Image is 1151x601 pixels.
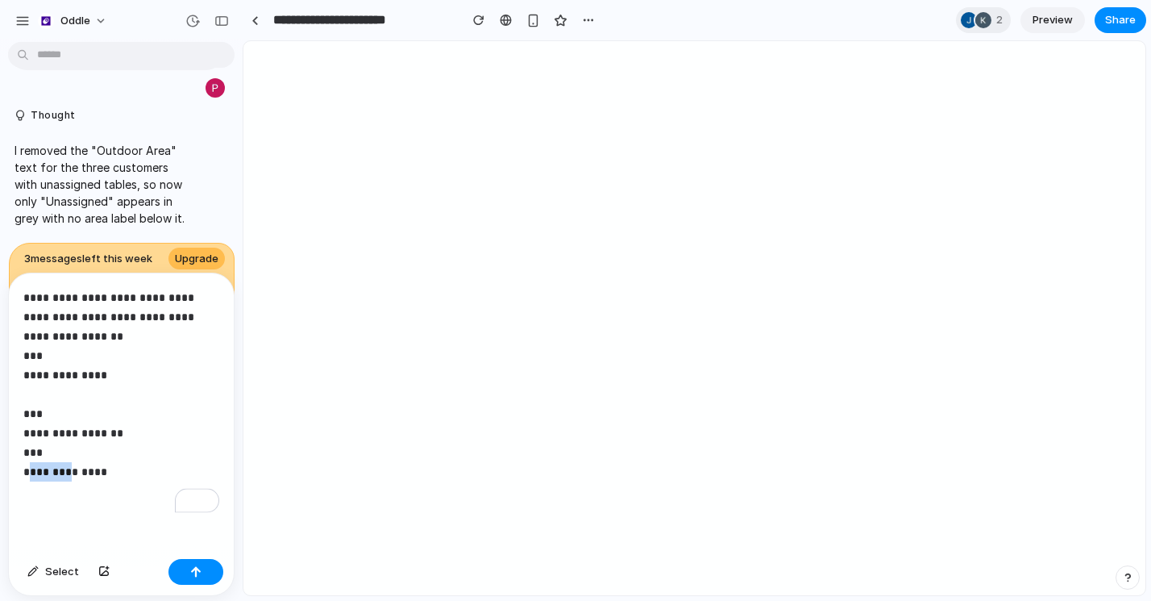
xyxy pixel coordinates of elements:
[31,8,115,34] button: Oddle
[1105,12,1136,28] span: Share
[24,251,152,267] span: 3 message s left this week
[956,7,1011,33] div: 2
[996,12,1008,28] span: 2
[9,273,234,553] div: To enrich screen reader interactions, please activate Accessibility in Grammarly extension settings
[175,251,218,267] span: Upgrade
[15,142,188,227] p: I removed the "Outdoor Area" text for the three customers with unassigned tables, so now only "Un...
[1095,7,1146,33] button: Share
[19,559,87,585] button: Select
[45,564,79,580] span: Select
[1020,7,1085,33] a: Preview
[1033,12,1073,28] span: Preview
[60,13,90,29] span: Oddle
[168,248,225,270] a: Upgrade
